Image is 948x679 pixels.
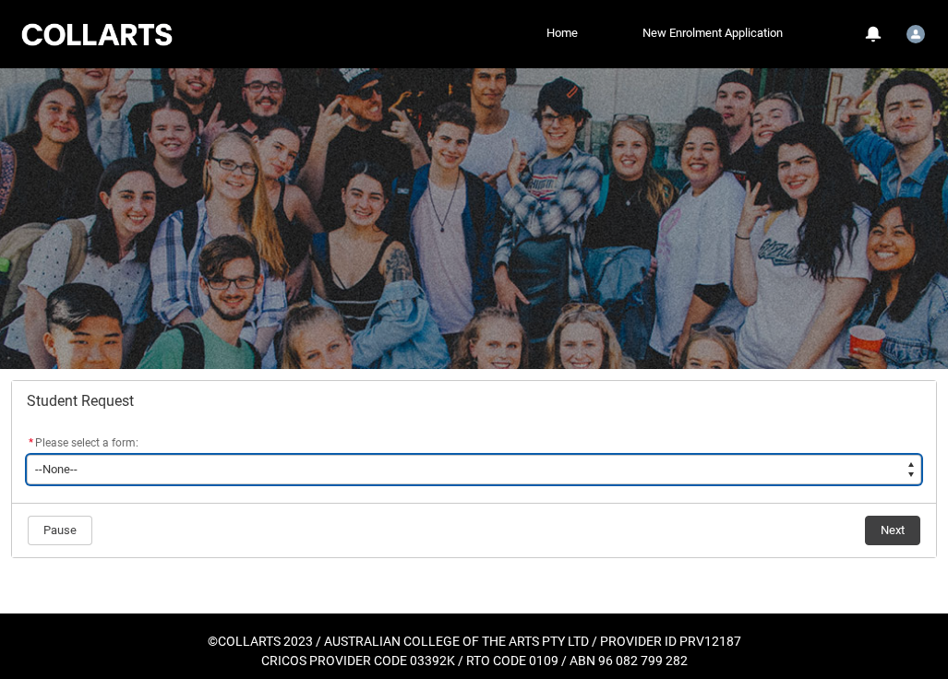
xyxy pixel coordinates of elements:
span: Please select a form: [35,436,138,449]
a: New Enrolment Application [638,19,787,47]
article: Redu_Student_Request flow [11,380,937,558]
button: Next [865,516,920,545]
a: Home [542,19,582,47]
img: Student.dwoodhi.20253294 [906,25,925,43]
button: Pause [28,516,92,545]
span: Student Request [27,392,134,411]
button: User Profile Student.dwoodhi.20253294 [902,18,930,47]
abbr: required [29,436,33,449]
